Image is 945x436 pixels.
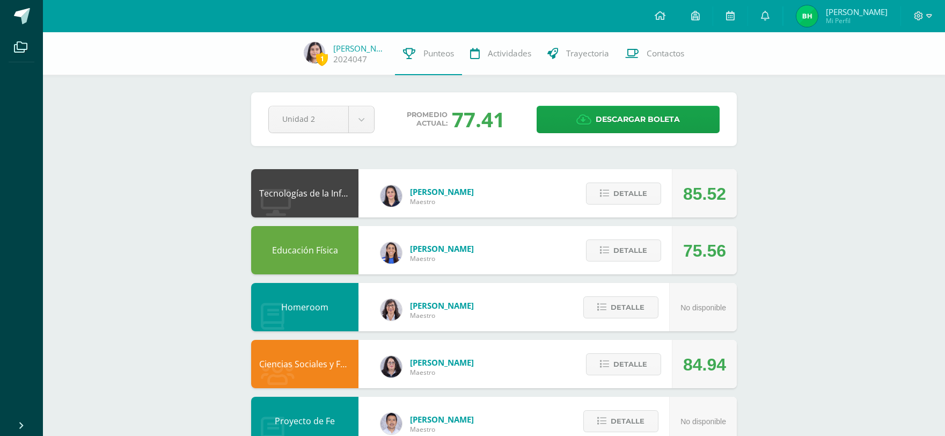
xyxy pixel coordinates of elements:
[410,425,474,434] span: Maestro
[410,300,474,311] span: [PERSON_NAME]
[410,254,474,263] span: Maestro
[316,52,328,66] span: 1
[380,356,402,377] img: f270ddb0ea09d79bf84e45c6680ec463.png
[410,368,474,377] span: Maestro
[826,16,888,25] span: Mi Perfil
[683,227,726,275] div: 75.56
[423,48,454,59] span: Punteos
[613,184,647,204] span: Detalle
[683,170,726,218] div: 85.52
[613,241,647,260] span: Detalle
[380,413,402,434] img: 4582bc727a9698f22778fe954f29208c.png
[586,239,661,261] button: Detalle
[410,243,474,254] span: [PERSON_NAME]
[410,186,474,197] span: [PERSON_NAME]
[566,48,609,59] span: Trayectoria
[583,296,658,318] button: Detalle
[395,32,462,75] a: Punteos
[586,353,661,375] button: Detalle
[251,283,358,331] div: Homeroom
[537,106,720,133] a: Descargar boleta
[617,32,692,75] a: Contactos
[826,6,888,17] span: [PERSON_NAME]
[680,417,726,426] span: No disponible
[380,299,402,321] img: 11d0a4ab3c631824f792e502224ffe6b.png
[333,43,387,54] a: [PERSON_NAME]
[462,32,539,75] a: Actividades
[488,48,531,59] span: Actividades
[680,303,726,312] span: No disponible
[611,297,644,317] span: Detalle
[410,357,474,368] span: [PERSON_NAME]
[251,226,358,274] div: Educación Física
[333,54,367,65] a: 2024047
[611,411,644,431] span: Detalle
[796,5,818,27] img: 7e8f4bfdf5fac32941a4a2fa2799f9b6.png
[380,242,402,264] img: 0eea5a6ff783132be5fd5ba128356f6f.png
[304,42,325,63] img: 130fd304cb0ced827fbe32d75afe8404.png
[452,105,505,133] div: 77.41
[586,183,661,205] button: Detalle
[410,311,474,320] span: Maestro
[251,169,358,217] div: Tecnologías de la Información y Comunicación: Computación
[647,48,684,59] span: Contactos
[407,111,448,128] span: Promedio actual:
[583,410,658,432] button: Detalle
[539,32,617,75] a: Trayectoria
[410,197,474,206] span: Maestro
[380,185,402,207] img: dbcf09110664cdb6f63fe058abfafc14.png
[410,414,474,425] span: [PERSON_NAME]
[613,354,647,374] span: Detalle
[683,340,726,389] div: 84.94
[269,106,374,133] a: Unidad 2
[282,106,335,132] span: Unidad 2
[596,106,680,133] span: Descargar boleta
[251,340,358,388] div: Ciencias Sociales y Formación Ciudadana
